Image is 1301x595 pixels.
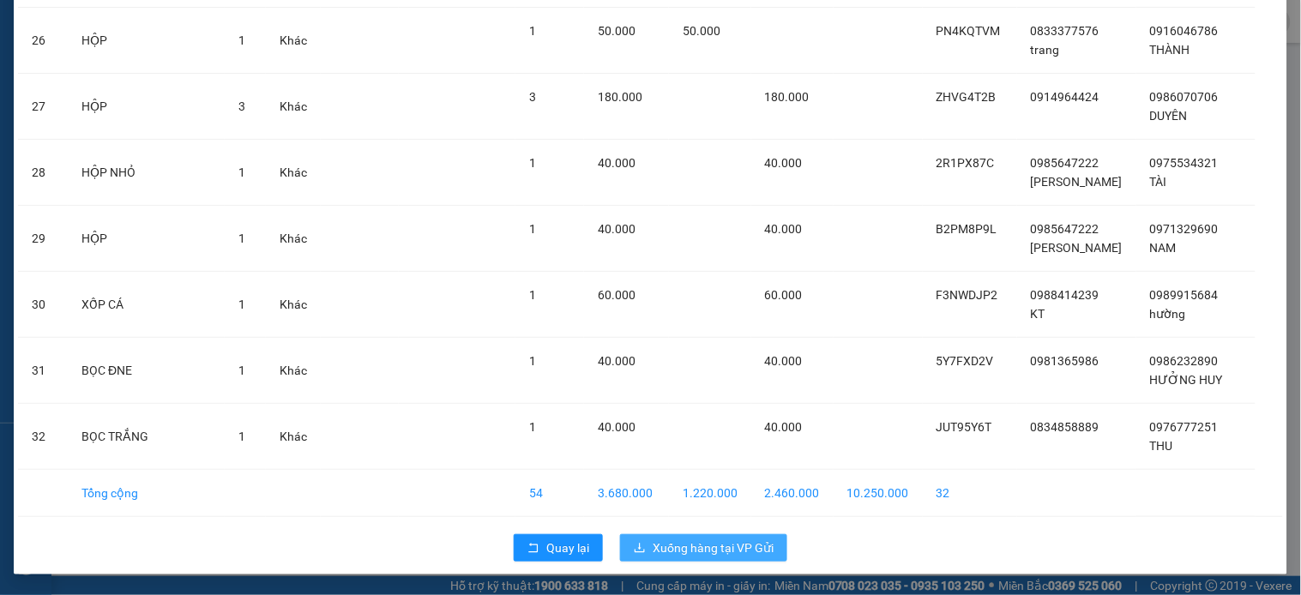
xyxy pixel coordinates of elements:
span: 40.000 [598,222,635,236]
button: rollbackQuay lại [514,534,603,562]
span: 2R1PX87C [937,156,995,170]
td: 27 [18,74,68,140]
span: rollback [527,542,539,556]
td: 32 [923,470,1017,517]
td: 54 [515,470,584,517]
span: 1 [238,364,245,377]
span: 1 [529,222,536,236]
button: downloadXuống hàng tại VP Gửi [620,534,787,562]
span: 1 [238,231,245,245]
span: [PERSON_NAME] [1031,175,1123,189]
span: KT [1031,307,1045,321]
td: HỘP NHỎ [68,140,225,206]
td: 30 [18,272,68,338]
span: 1 [529,24,536,38]
span: 1 [529,420,536,434]
td: 3.680.000 [584,470,669,517]
span: PN4KQTVM [937,24,1001,38]
span: 0985647222 [1031,222,1099,236]
span: 1 [238,430,245,443]
td: 28 [18,140,68,206]
td: 32 [18,404,68,470]
td: Khác [266,206,321,272]
span: 1 [529,288,536,302]
td: 10.250.000 [834,470,923,517]
td: Tổng cộng [68,470,225,517]
span: THU [1150,439,1173,453]
span: THÀNH [1150,43,1190,57]
td: Khác [266,338,321,404]
td: Khác [266,404,321,470]
span: 0988414239 [1031,288,1099,302]
span: 50.000 [598,24,635,38]
span: 60.000 [765,288,803,302]
span: 0976777251 [1150,420,1219,434]
span: 60.000 [598,288,635,302]
span: JUT95Y6T [937,420,992,434]
span: DUYÊN [1150,109,1188,123]
span: 5Y7FXD2V [937,354,994,368]
span: 40.000 [765,420,803,434]
td: Khác [266,74,321,140]
td: XỐP CÁ [68,272,225,338]
span: 0971329690 [1150,222,1219,236]
span: 180.000 [598,90,642,104]
span: 1 [529,156,536,170]
span: ZHVG4T2B [937,90,997,104]
td: 26 [18,8,68,74]
span: 3 [529,90,536,104]
span: HƯỞNG HUY [1150,373,1223,387]
span: 180.000 [765,90,810,104]
span: Quay lại [546,538,589,557]
td: Khác [266,272,321,338]
span: B2PM8P9L [937,222,997,236]
td: Khác [266,140,321,206]
td: Khác [266,8,321,74]
span: 1 [238,297,245,311]
span: 40.000 [765,354,803,368]
span: 0981365986 [1031,354,1099,368]
td: HỘP [68,8,225,74]
span: 40.000 [598,354,635,368]
span: 0834858889 [1031,420,1099,434]
span: 0985647222 [1031,156,1099,170]
td: 2.460.000 [751,470,834,517]
span: 1 [529,354,536,368]
span: 0914964424 [1031,90,1099,104]
span: trang [1031,43,1060,57]
span: 0975534321 [1150,156,1219,170]
span: 0986070706 [1150,90,1219,104]
td: 1.220.000 [669,470,751,517]
span: 40.000 [765,156,803,170]
span: 1 [238,165,245,179]
td: BỌC TRẮNG [68,404,225,470]
td: HỘP [68,74,225,140]
span: 3 [238,99,245,113]
span: 40.000 [765,222,803,236]
td: 29 [18,206,68,272]
span: 0833377576 [1031,24,1099,38]
span: TÀI [1150,175,1167,189]
span: download [634,542,646,556]
span: Xuống hàng tại VP Gửi [653,538,774,557]
span: 0916046786 [1150,24,1219,38]
td: BỌC ĐNE [68,338,225,404]
span: [PERSON_NAME] [1031,241,1123,255]
span: 1 [238,33,245,47]
span: 0986232890 [1150,354,1219,368]
span: F3NWDJP2 [937,288,998,302]
td: 31 [18,338,68,404]
span: 40.000 [598,420,635,434]
span: 0989915684 [1150,288,1219,302]
span: NAM [1150,241,1177,255]
span: 40.000 [598,156,635,170]
span: 50.000 [683,24,720,38]
td: HỘP [68,206,225,272]
span: hường [1150,307,1186,321]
